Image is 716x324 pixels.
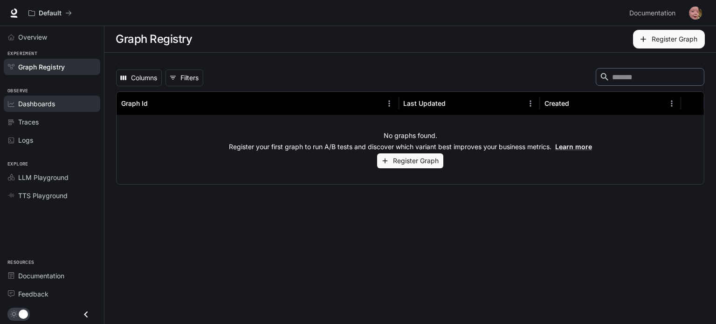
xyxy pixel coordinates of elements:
p: Default [39,9,62,17]
span: Dark mode toggle [19,309,28,319]
a: Traces [4,114,100,130]
button: Select columns [116,69,162,86]
button: Register Graph [633,30,705,48]
button: Sort [447,97,461,110]
p: No graphs found. [384,131,437,140]
span: Traces [18,117,39,127]
button: Sort [149,97,163,110]
p: Register your first graph to run A/B tests and discover which variant best improves your business... [229,142,592,152]
button: Menu [523,97,537,110]
span: Feedback [18,289,48,299]
button: Menu [665,97,679,110]
div: Last Updated [403,99,446,107]
a: Overview [4,29,100,45]
div: Graph Id [121,99,148,107]
span: LLM Playground [18,172,69,182]
span: Dashboards [18,99,55,109]
a: LLM Playground [4,169,100,186]
div: Search [596,68,704,88]
a: TTS Playground [4,187,100,204]
a: Documentation [626,4,682,22]
button: Register Graph [377,153,443,169]
button: Show filters [165,69,203,86]
a: Logs [4,132,100,148]
button: User avatar [686,4,705,22]
button: All workspaces [24,4,76,22]
a: Learn more [555,143,592,151]
div: Created [544,99,569,107]
a: Dashboards [4,96,100,112]
h1: Graph Registry [116,30,192,48]
span: Overview [18,32,47,42]
span: Documentation [629,7,675,19]
button: Close drawer [76,305,96,324]
img: User avatar [689,7,702,20]
button: Menu [382,97,396,110]
span: TTS Playground [18,191,68,200]
button: Sort [570,97,584,110]
span: Documentation [18,271,64,281]
span: Graph Registry [18,62,65,72]
span: Logs [18,135,33,145]
a: Feedback [4,286,100,302]
a: Graph Registry [4,59,100,75]
a: Documentation [4,268,100,284]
